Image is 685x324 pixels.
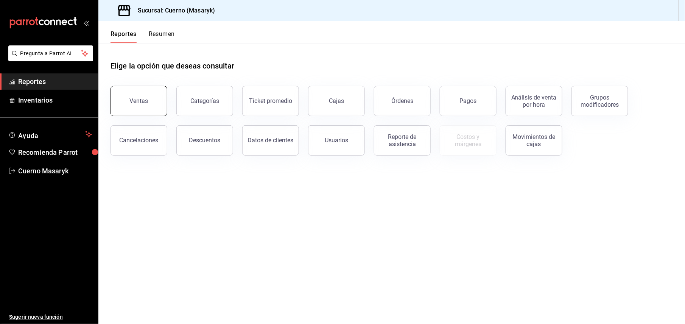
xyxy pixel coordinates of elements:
[506,86,562,116] button: Análisis de venta por hora
[5,55,93,63] a: Pregunta a Parrot AI
[120,137,159,144] div: Cancelaciones
[18,95,92,105] span: Inventarios
[379,133,426,148] div: Reporte de asistencia
[242,86,299,116] button: Ticket promedio
[511,94,557,108] div: Análisis de venta por hora
[308,125,365,156] button: Usuarios
[506,125,562,156] button: Movimientos de cajas
[576,94,623,108] div: Grupos modificadores
[111,125,167,156] button: Cancelaciones
[249,97,292,104] div: Ticket promedio
[308,86,365,116] button: Cajas
[8,45,93,61] button: Pregunta a Parrot AI
[440,125,497,156] button: Contrata inventarios para ver este reporte
[130,97,148,104] div: Ventas
[329,97,344,104] div: Cajas
[111,60,235,72] h1: Elige la opción que deseas consultar
[248,137,294,144] div: Datos de clientes
[132,6,215,15] h3: Sucursal: Cuerno (Masaryk)
[460,97,477,104] div: Pagos
[9,313,92,321] span: Sugerir nueva función
[325,137,348,144] div: Usuarios
[83,20,89,26] button: open_drawer_menu
[571,86,628,116] button: Grupos modificadores
[440,86,497,116] button: Pagos
[176,125,233,156] button: Descuentos
[374,86,431,116] button: Órdenes
[111,30,137,43] button: Reportes
[374,125,431,156] button: Reporte de asistencia
[189,137,221,144] div: Descuentos
[190,97,219,104] div: Categorías
[149,30,175,43] button: Resumen
[176,86,233,116] button: Categorías
[242,125,299,156] button: Datos de clientes
[18,76,92,87] span: Reportes
[111,86,167,116] button: Ventas
[18,130,82,139] span: Ayuda
[111,30,175,43] div: navigation tabs
[20,50,81,58] span: Pregunta a Parrot AI
[391,97,413,104] div: Órdenes
[511,133,557,148] div: Movimientos de cajas
[18,147,92,157] span: Recomienda Parrot
[445,133,492,148] div: Costos y márgenes
[18,166,92,176] span: Cuerno Masaryk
